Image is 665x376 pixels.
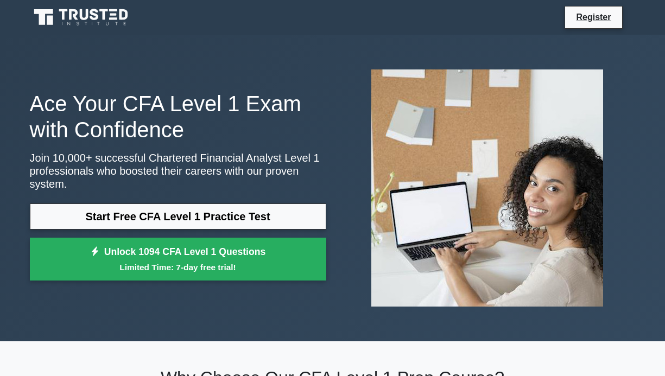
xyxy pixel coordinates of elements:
[43,261,313,273] small: Limited Time: 7-day free trial!
[30,151,326,190] p: Join 10,000+ successful Chartered Financial Analyst Level 1 professionals who boosted their caree...
[30,203,326,230] a: Start Free CFA Level 1 Practice Test
[30,91,326,143] h1: Ace Your CFA Level 1 Exam with Confidence
[30,238,326,281] a: Unlock 1094 CFA Level 1 QuestionsLimited Time: 7-day free trial!
[569,10,617,24] a: Register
